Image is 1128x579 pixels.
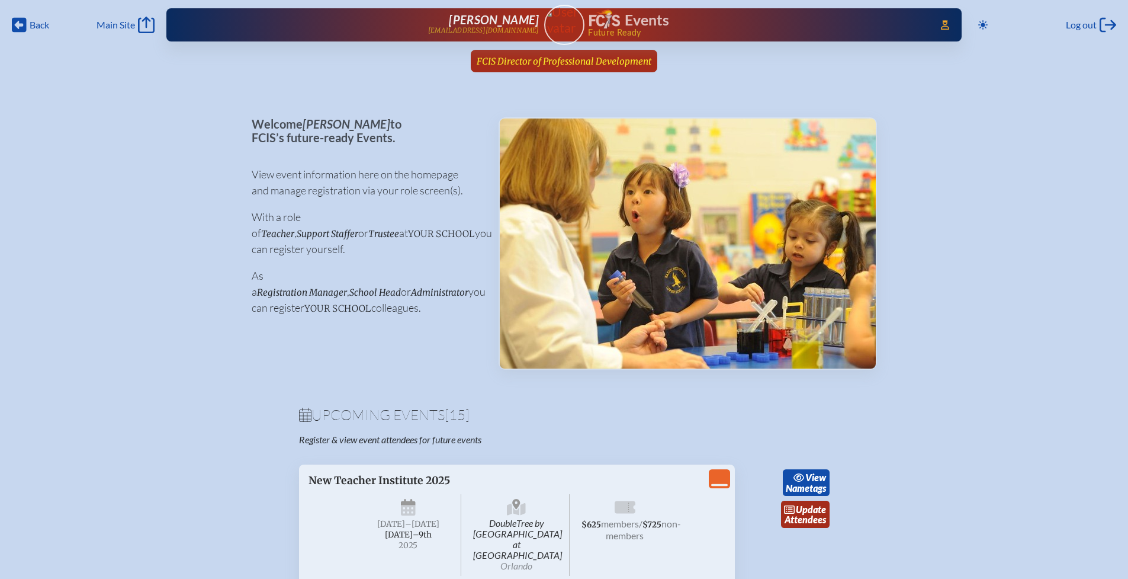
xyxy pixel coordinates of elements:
[500,560,532,571] span: Orlando
[365,541,452,550] span: 2025
[257,287,347,298] span: Registration Manager
[445,406,470,424] span: [15]
[297,228,358,239] span: Support Staffer
[204,13,539,37] a: [PERSON_NAME][EMAIL_ADDRESS][DOMAIN_NAME]
[304,303,371,314] span: your school
[30,19,49,31] span: Back
[796,504,826,515] span: update
[449,12,539,27] span: [PERSON_NAME]
[606,518,681,541] span: non-members
[405,519,439,529] span: –[DATE]
[408,228,475,239] span: your school
[464,494,570,576] span: DoubleTree by [GEOGRAPHIC_DATA] at [GEOGRAPHIC_DATA]
[303,117,390,131] span: [PERSON_NAME]
[642,520,661,530] span: $725
[261,228,294,239] span: Teacher
[472,50,656,72] a: FCIS Director of Professional Development
[377,519,405,529] span: [DATE]
[588,28,924,37] span: Future Ready
[544,5,584,45] a: User Avatar
[477,56,651,67] span: FCIS Director of Professional Development
[252,268,480,316] p: As a , or you can register colleagues.
[539,4,589,36] img: User Avatar
[299,434,612,446] p: Register & view event attendees for future events
[97,17,155,33] a: Main Site
[252,209,480,257] p: With a role of , or at you can register yourself.
[428,27,539,34] p: [EMAIL_ADDRESS][DOMAIN_NAME]
[368,228,399,239] span: Trustee
[500,119,876,369] img: Events
[581,520,601,530] span: $625
[411,287,468,298] span: Administrator
[252,117,480,144] p: Welcome to FCIS’s future-ready Events.
[349,287,401,298] span: School Head
[97,19,135,31] span: Main Site
[781,501,830,528] a: updateAttendees
[783,469,830,497] a: viewNametags
[308,474,607,487] p: New Teacher Institute 2025
[1066,19,1097,31] span: Log out
[805,472,826,483] span: view
[639,518,642,529] span: /
[252,167,480,199] p: View event information here on the homepage and manage registration via your role screen(s).
[299,408,830,422] h1: Upcoming Events
[589,9,924,37] div: FCIS Events — Future ready
[601,518,639,529] span: members
[385,530,432,540] span: [DATE]–⁠9th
